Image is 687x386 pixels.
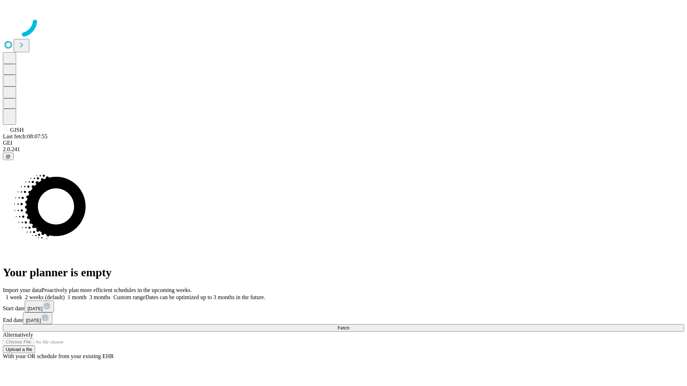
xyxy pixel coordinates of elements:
[6,154,11,159] span: @
[3,153,14,160] button: @
[3,146,684,153] div: 2.0.241
[3,287,42,293] span: Import your data
[3,301,684,312] div: Start date
[337,325,349,331] span: Fetch
[3,324,684,332] button: Fetch
[25,294,65,300] span: 2 weeks (default)
[28,306,43,311] span: [DATE]
[113,294,145,300] span: Custom range
[145,294,265,300] span: Dates can be optimized up to 3 months in the future.
[68,294,87,300] span: 1 month
[3,312,684,324] div: End date
[3,266,684,279] h1: Your planner is empty
[3,346,35,353] button: Upload a file
[6,294,22,300] span: 1 week
[10,127,24,133] span: GJSH
[25,301,54,312] button: [DATE]
[89,294,111,300] span: 3 months
[26,318,41,323] span: [DATE]
[42,287,192,293] span: Proactively plan more efficient schedules in the upcoming weeks.
[3,140,684,146] div: GEI
[23,312,52,324] button: [DATE]
[3,332,33,338] span: Alternatively
[3,133,48,139] span: Last fetch: 08:07:55
[3,353,114,359] span: With your OR schedule from your existing EHR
